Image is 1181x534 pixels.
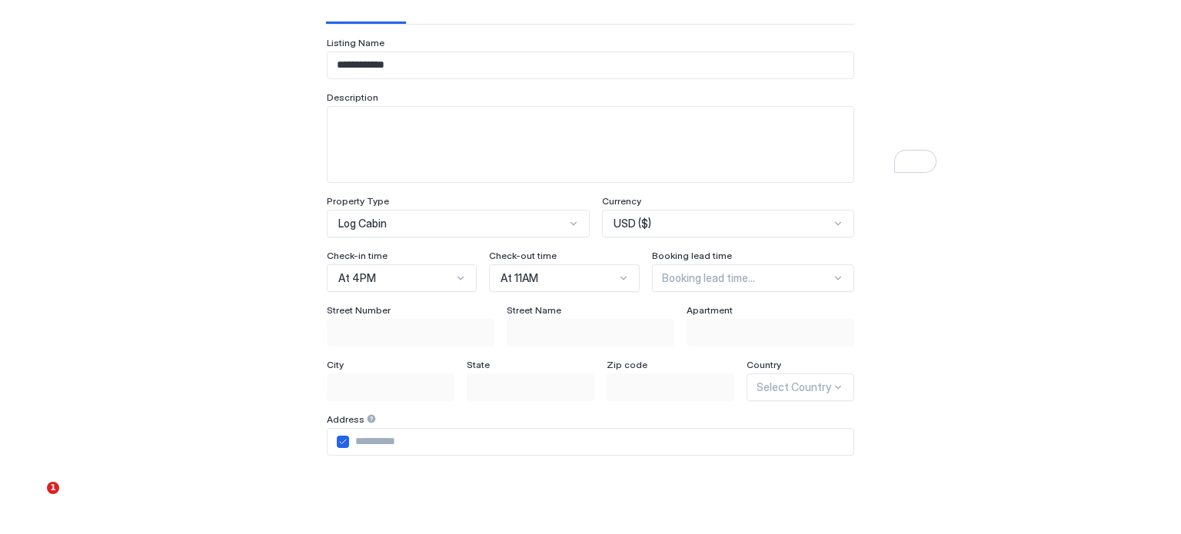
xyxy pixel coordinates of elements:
[687,304,733,316] span: Apartment
[747,359,781,370] span: Country
[327,91,378,103] span: Description
[507,304,561,316] span: Street Name
[327,250,388,261] span: Check-in time
[328,52,853,78] input: Input Field
[489,250,557,261] span: Check-out time
[349,429,853,455] input: Input Field
[501,271,538,285] span: At 11AM
[327,195,389,207] span: Property Type
[337,436,349,448] div: airbnbAddress
[602,195,641,207] span: Currency
[607,374,734,400] input: Input Field
[652,250,732,261] span: Booking lead time
[47,482,59,494] span: 1
[15,482,52,519] iframe: Intercom live chat
[328,374,454,400] input: Input Field
[467,374,594,400] input: Input Field
[607,359,647,370] span: Zip code
[327,37,384,48] span: Listing Name
[327,304,391,316] span: Street Number
[327,359,344,370] span: City
[467,359,490,370] span: State
[338,217,387,231] span: Log Cabin
[327,413,364,425] span: Address
[328,320,494,346] input: Input Field
[338,271,376,285] span: At 4PM
[687,320,853,346] input: Input Field
[507,320,674,346] input: Input Field
[614,217,651,231] span: USD ($)
[328,107,853,182] textarea: To enrich screen reader interactions, please activate Accessibility in Grammarly extension settings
